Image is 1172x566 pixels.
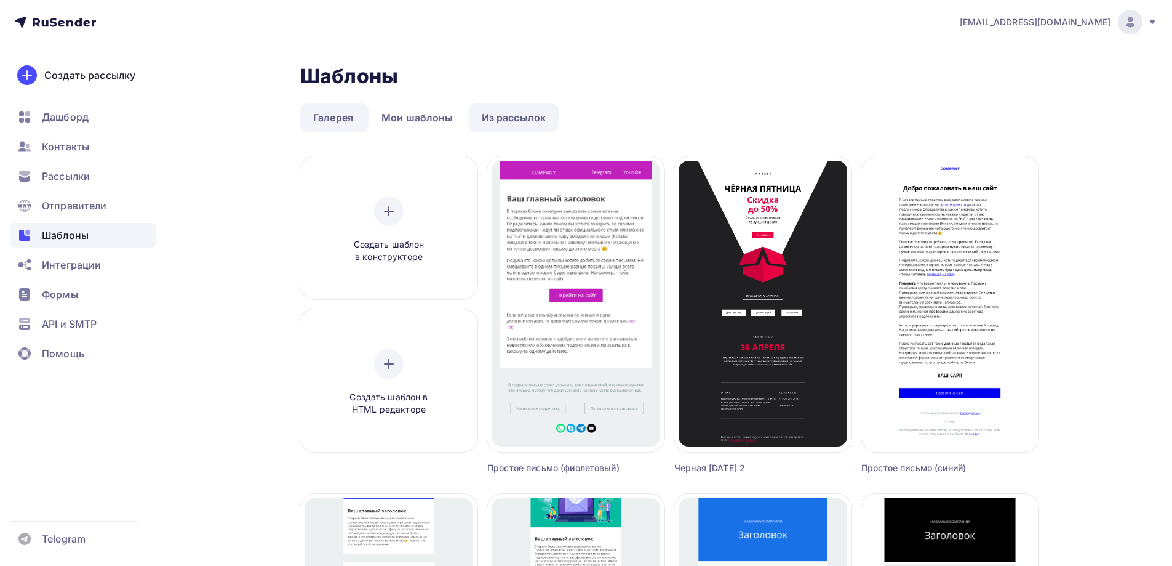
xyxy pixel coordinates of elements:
span: Создать шаблон в конструкторе [330,238,447,264]
span: Помощь [42,346,84,361]
a: Контакты [10,134,156,159]
a: Из рассылок [469,103,559,132]
div: Черная [DATE] 2 [674,462,807,474]
span: Контакты [42,139,89,154]
span: Дашборд [42,110,89,124]
a: Формы [10,282,156,307]
h2: Шаблоны [300,64,398,89]
a: Мои шаблоны [369,103,466,132]
span: Отправители [42,198,107,213]
a: Рассылки [10,164,156,188]
a: Отправители [10,193,156,218]
div: Простое письмо (фиолетовый) [487,462,620,474]
span: Рассылки [42,169,90,184]
span: Шаблоны [42,228,89,243]
span: Telegram [42,532,86,546]
a: Дашборд [10,105,156,129]
div: Простое письмо (синий) [861,462,994,474]
a: Шаблоны [10,223,156,248]
span: API и SMTP [42,317,97,331]
div: Создать рассылку [44,68,135,83]
span: [EMAIL_ADDRESS][DOMAIN_NAME] [960,16,1110,28]
a: [EMAIL_ADDRESS][DOMAIN_NAME] [960,10,1157,34]
span: Интеграции [42,257,101,272]
span: Создать шаблон в HTML редакторе [330,391,447,416]
a: Галерея [300,103,366,132]
span: Формы [42,287,78,302]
